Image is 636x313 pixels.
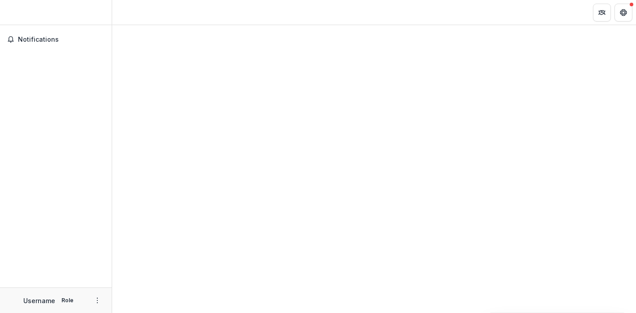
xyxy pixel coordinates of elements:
button: Get Help [614,4,632,22]
button: Notifications [4,32,108,47]
span: Notifications [18,36,105,43]
p: Role [59,296,76,304]
p: Username [23,296,55,305]
button: Partners [593,4,611,22]
button: More [92,295,103,306]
